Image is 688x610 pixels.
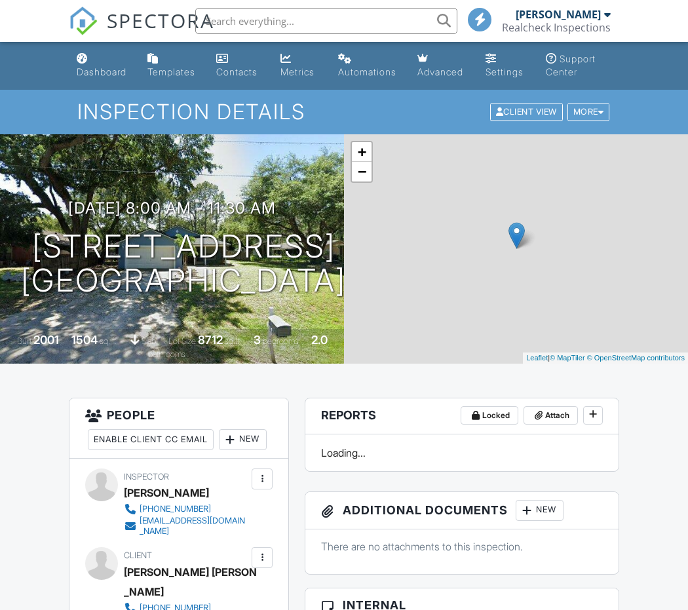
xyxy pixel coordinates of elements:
div: New [516,500,564,521]
div: [PERSON_NAME] [516,8,601,21]
a: Templates [142,47,201,85]
a: [PHONE_NUMBER] [124,503,248,516]
a: Advanced [412,47,470,85]
a: Automations (Basic) [333,47,402,85]
input: Search everything... [195,8,457,34]
a: Support Center [541,47,617,85]
div: 3 [254,333,261,347]
div: 2.0 [311,333,328,347]
a: Dashboard [71,47,132,85]
h3: Additional Documents [305,492,619,529]
div: New [219,429,267,450]
div: Enable Client CC Email [88,429,214,450]
span: slab [142,336,156,346]
div: Advanced [417,66,463,77]
span: Client [124,550,152,560]
span: bathrooms [148,349,185,359]
h1: [STREET_ADDRESS] [GEOGRAPHIC_DATA] [21,229,346,299]
div: Contacts [216,66,258,77]
span: SPECTORA [107,7,214,34]
div: Dashboard [77,66,126,77]
a: © MapTiler [550,354,585,362]
div: Templates [147,66,195,77]
div: [PERSON_NAME] [124,483,209,503]
div: 8712 [198,333,223,347]
a: Settings [480,47,531,85]
div: Support Center [546,53,596,77]
a: © OpenStreetMap contributors [587,354,685,362]
a: Contacts [211,47,265,85]
div: Client View [490,104,563,121]
a: SPECTORA [69,18,214,45]
div: [PHONE_NUMBER] [140,504,211,514]
div: [EMAIL_ADDRESS][DOMAIN_NAME] [140,516,248,537]
h3: [DATE] 8:00 am - 11:30 am [68,199,276,217]
span: bedrooms [263,336,299,346]
div: Automations [338,66,396,77]
div: | [523,353,688,364]
a: Zoom in [352,142,372,162]
span: Built [17,336,31,346]
div: Metrics [280,66,315,77]
div: [PERSON_NAME] [PERSON_NAME] [124,562,259,601]
h3: People [69,398,288,459]
a: [EMAIL_ADDRESS][DOMAIN_NAME] [124,516,248,537]
h1: Inspection Details [77,100,611,123]
span: sq. ft. [100,336,118,346]
div: 1504 [71,333,98,347]
span: Inspector [124,472,169,482]
div: Settings [486,66,524,77]
a: Metrics [275,47,322,85]
img: The Best Home Inspection Software - Spectora [69,7,98,35]
a: Client View [489,106,566,116]
p: There are no attachments to this inspection. [321,539,603,554]
span: Lot Size [168,336,196,346]
a: Leaflet [526,354,548,362]
div: Realcheck Inspections [502,21,611,34]
a: Zoom out [352,162,372,181]
div: More [567,104,610,121]
div: 2001 [33,333,59,347]
span: sq.ft. [225,336,241,346]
